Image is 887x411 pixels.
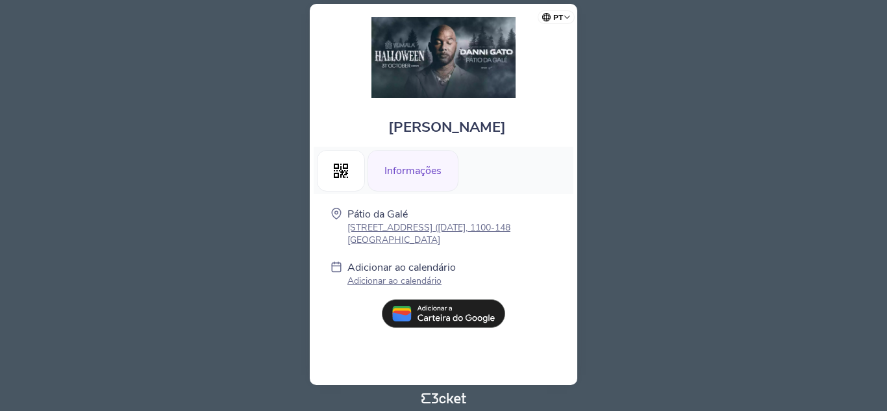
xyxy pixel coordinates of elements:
[347,260,456,275] p: Adicionar ao calendário
[347,221,556,246] p: [STREET_ADDRESS] ([DATE], 1100-148 [GEOGRAPHIC_DATA]
[347,207,556,246] a: Pátio da Galé [STREET_ADDRESS] ([DATE], 1100-148 [GEOGRAPHIC_DATA]
[368,150,458,192] div: Informações
[371,17,516,98] img: Danni Gato - Halloween Pátio da Galé
[368,162,458,177] a: Informações
[347,260,456,290] a: Adicionar ao calendário Adicionar ao calendário
[382,299,505,328] img: pt_add_to_google_wallet.13e59062.svg
[347,207,556,221] p: Pátio da Galé
[347,275,456,287] p: Adicionar ao calendário
[388,118,506,137] span: [PERSON_NAME]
